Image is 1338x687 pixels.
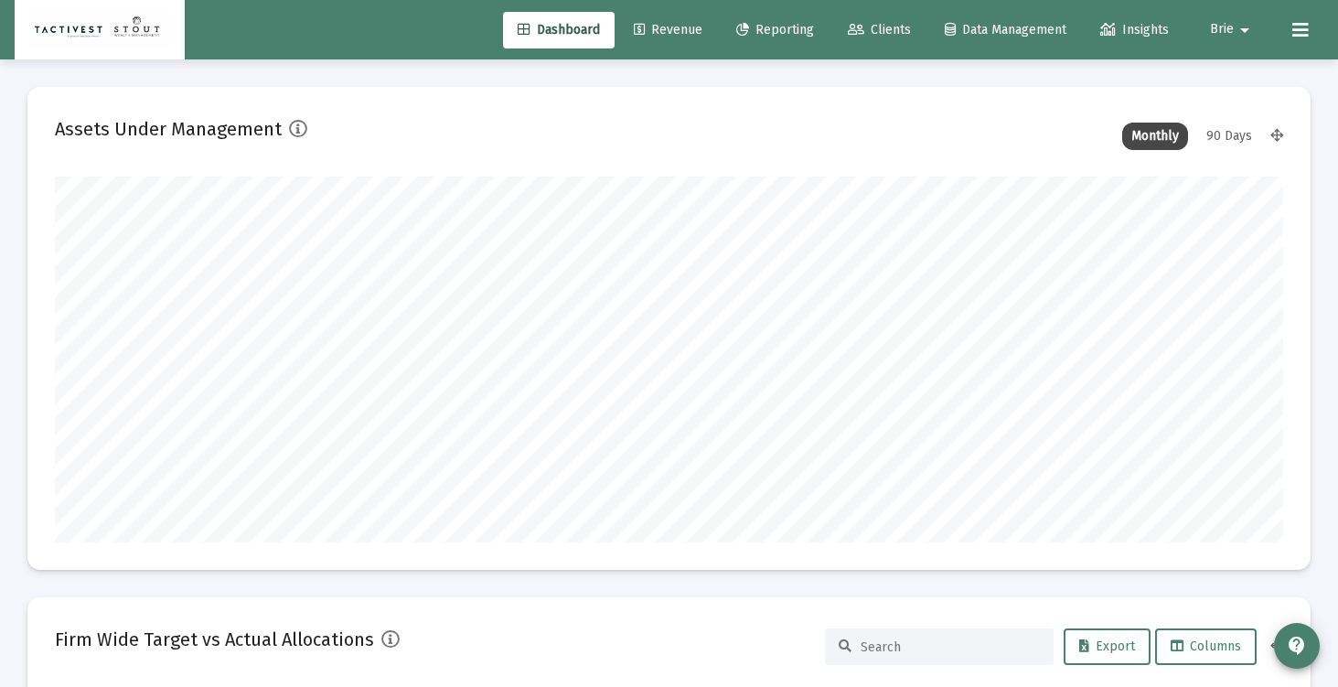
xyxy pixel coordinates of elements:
a: Clients [833,12,926,48]
a: Data Management [930,12,1081,48]
button: Brie [1188,11,1278,48]
span: Clients [848,22,911,38]
div: Monthly [1122,123,1188,150]
button: Columns [1155,628,1257,665]
mat-icon: arrow_drop_down [1234,12,1256,48]
span: Data Management [945,22,1066,38]
span: Dashboard [518,22,600,38]
h2: Firm Wide Target vs Actual Allocations [55,625,374,654]
a: Dashboard [503,12,615,48]
span: Reporting [736,22,814,38]
a: Reporting [722,12,829,48]
button: Export [1064,628,1151,665]
span: Brie [1210,22,1234,38]
span: Export [1079,639,1135,654]
input: Search [861,639,1040,655]
img: Dashboard [28,12,171,48]
mat-icon: contact_support [1286,635,1308,657]
div: 90 Days [1197,123,1261,150]
h2: Assets Under Management [55,114,282,144]
span: Revenue [634,22,702,38]
span: Insights [1100,22,1169,38]
a: Revenue [619,12,717,48]
a: Insights [1086,12,1183,48]
span: Columns [1171,639,1241,654]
